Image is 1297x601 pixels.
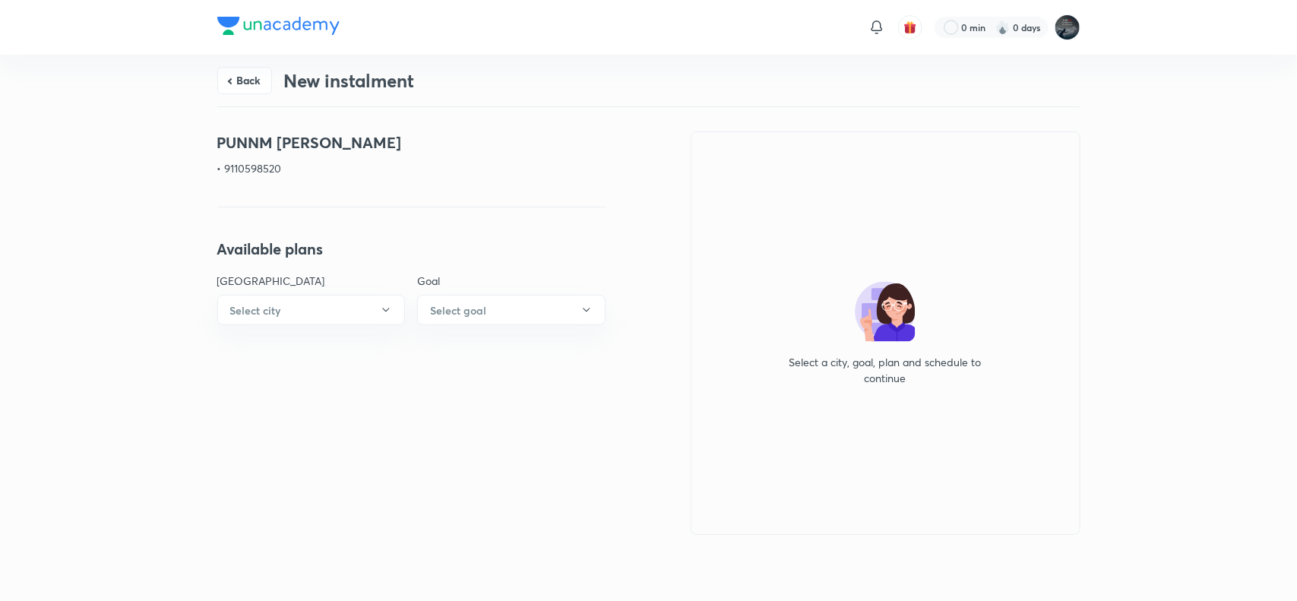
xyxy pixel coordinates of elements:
[417,273,606,289] p: Goal
[217,273,406,289] p: [GEOGRAPHIC_DATA]
[898,15,922,40] button: avatar
[217,17,340,39] a: Company Logo
[284,70,415,92] h3: New instalment
[417,295,606,325] button: Select goal
[779,354,992,386] p: Select a city, goal, plan and schedule to continue
[217,67,272,94] button: Back
[1055,14,1080,40] img: Subrahmanyam Mopidevi
[995,20,1011,35] img: streak
[217,160,606,176] p: • 9110598520
[217,238,606,261] h4: Available plans
[217,131,606,154] h4: PUNNM [PERSON_NAME]
[855,281,916,342] img: no-plan-selected
[230,302,281,318] h6: Select city
[217,295,406,325] button: Select city
[430,302,486,318] h6: Select goal
[217,17,340,35] img: Company Logo
[903,21,917,34] img: avatar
